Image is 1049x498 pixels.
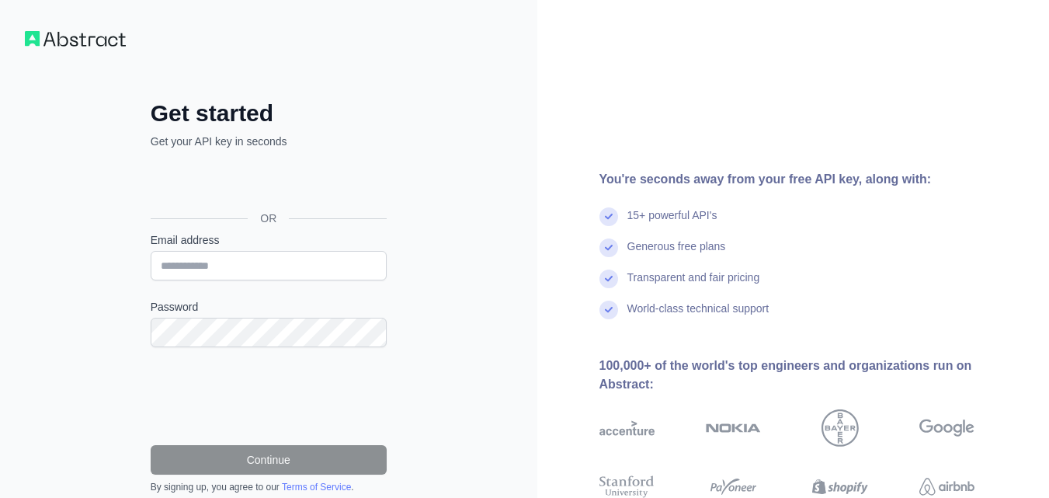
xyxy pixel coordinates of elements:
iframe: Sign in with Google Button [143,166,391,200]
img: accenture [599,409,655,447]
img: check mark [599,207,618,226]
img: check mark [599,270,618,288]
div: You're seconds away from your free API key, along with: [599,170,1025,189]
iframe: reCAPTCHA [151,366,387,427]
img: nokia [706,409,761,447]
img: Workflow [25,31,126,47]
img: check mark [599,239,618,257]
img: bayer [821,409,859,447]
img: google [919,409,974,447]
div: Transparent and fair pricing [627,270,760,301]
div: By signing up, you agree to our . [151,481,387,493]
div: World-class technical support [627,301,769,332]
label: Password [151,299,387,315]
button: Continue [151,445,387,475]
div: 15+ powerful API's [627,207,717,239]
div: 100,000+ of the world's top engineers and organizations run on Abstract: [599,357,1025,394]
p: Get your API key in seconds [151,134,387,149]
div: Generous free plans [627,239,726,270]
a: Terms of Service [282,482,351,493]
span: OR [248,211,289,226]
label: Email address [151,232,387,248]
img: check mark [599,301,618,319]
h2: Get started [151,99,387,127]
